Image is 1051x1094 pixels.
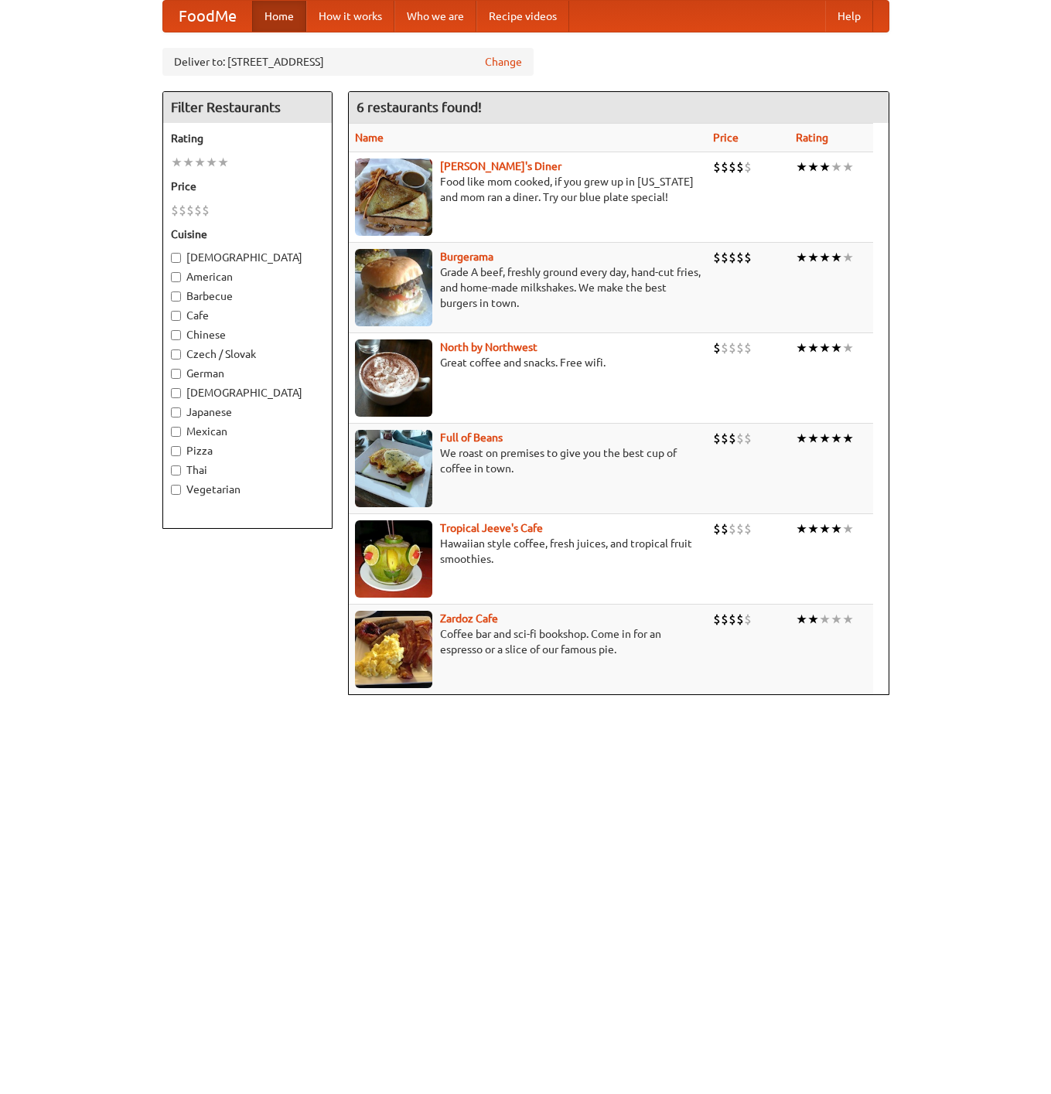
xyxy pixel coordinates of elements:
[831,520,842,537] li: ★
[796,430,807,447] li: ★
[744,249,752,266] li: $
[736,611,744,628] li: $
[842,611,854,628] li: ★
[171,349,181,360] input: Czech / Slovak
[440,341,537,353] a: North by Northwest
[729,249,736,266] li: $
[394,1,476,32] a: Who we are
[807,158,819,176] li: ★
[306,1,394,32] a: How it works
[736,430,744,447] li: $
[171,327,324,343] label: Chinese
[831,158,842,176] li: ★
[819,158,831,176] li: ★
[183,154,194,171] li: ★
[807,611,819,628] li: ★
[186,202,194,219] li: $
[729,520,736,537] li: $
[807,430,819,447] li: ★
[171,485,181,495] input: Vegetarian
[171,366,324,381] label: German
[171,446,181,456] input: Pizza
[355,536,701,567] p: Hawaiian style coffee, fresh juices, and tropical fruit smoothies.
[440,612,498,625] a: Zardoz Cafe
[819,339,831,356] li: ★
[796,611,807,628] li: ★
[831,249,842,266] li: ★
[162,48,534,76] div: Deliver to: [STREET_ADDRESS]
[355,158,432,236] img: sallys.jpg
[171,269,324,285] label: American
[355,430,432,507] img: beans.jpg
[171,202,179,219] li: $
[713,430,721,447] li: $
[171,388,181,398] input: [DEMOGRAPHIC_DATA]
[744,430,752,447] li: $
[171,330,181,340] input: Chinese
[217,154,229,171] li: ★
[713,131,739,144] a: Price
[744,520,752,537] li: $
[171,427,181,437] input: Mexican
[171,443,324,458] label: Pizza
[842,430,854,447] li: ★
[729,339,736,356] li: $
[819,430,831,447] li: ★
[721,520,729,537] li: $
[796,131,828,144] a: Rating
[842,158,854,176] li: ★
[713,611,721,628] li: $
[796,249,807,266] li: ★
[355,520,432,598] img: jeeves.jpg
[729,430,736,447] li: $
[713,249,721,266] li: $
[440,250,493,263] a: Burgerama
[194,154,206,171] li: ★
[736,249,744,266] li: $
[163,1,252,32] a: FoodMe
[355,611,432,688] img: zardoz.jpg
[171,154,183,171] li: ★
[252,1,306,32] a: Home
[355,174,701,205] p: Food like mom cooked, if you grew up in [US_STATE] and mom ran a diner. Try our blue plate special!
[819,249,831,266] li: ★
[729,158,736,176] li: $
[744,611,752,628] li: $
[171,131,324,146] h5: Rating
[171,404,324,420] label: Japanese
[842,520,854,537] li: ★
[171,407,181,417] input: Japanese
[744,158,752,176] li: $
[721,249,729,266] li: $
[842,249,854,266] li: ★
[819,520,831,537] li: ★
[355,131,384,144] a: Name
[171,179,324,194] h5: Price
[355,445,701,476] p: We roast on premises to give you the best cup of coffee in town.
[171,311,181,321] input: Cafe
[171,253,181,263] input: [DEMOGRAPHIC_DATA]
[713,339,721,356] li: $
[171,424,324,439] label: Mexican
[476,1,569,32] a: Recipe videos
[831,339,842,356] li: ★
[171,385,324,400] label: [DEMOGRAPHIC_DATA]
[721,339,729,356] li: $
[440,160,561,172] b: [PERSON_NAME]'s Diner
[355,626,701,657] p: Coffee bar and sci-fi bookshop. Come in for an espresso or a slice of our famous pie.
[819,611,831,628] li: ★
[713,520,721,537] li: $
[171,462,324,478] label: Thai
[807,339,819,356] li: ★
[171,288,324,304] label: Barbecue
[440,431,503,444] a: Full of Beans
[171,369,181,379] input: German
[355,355,701,370] p: Great coffee and snacks. Free wifi.
[831,430,842,447] li: ★
[796,339,807,356] li: ★
[736,158,744,176] li: $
